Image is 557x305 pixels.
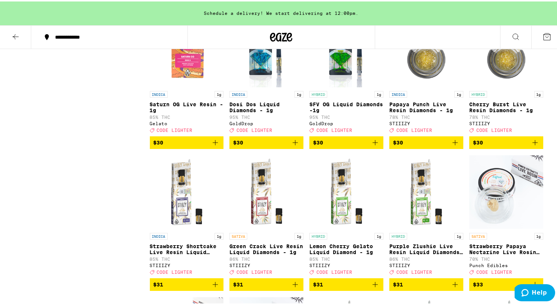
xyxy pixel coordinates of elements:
[469,12,543,86] img: STIIIZY - Cherry Burst Live Resin Diamonds - 1g
[309,262,383,266] div: STIIIZY
[469,262,543,266] div: Punch Edibles
[309,100,383,112] p: SFV OG Liquid Diamonds -1g
[469,255,543,260] p: 70% THC
[469,231,487,238] p: SATIVA
[389,242,463,254] p: Purple Zlushie Live Resin Liquid Diamonds - 1g
[389,113,463,118] p: 78% THC
[215,90,223,96] p: 1g
[534,231,543,238] p: 1g
[157,268,193,273] span: CODE LIGHTER
[150,242,224,254] p: Strawberry Shortcake Live Resin Liquid Diamonds - 1g
[309,12,383,135] a: Open page for SFV OG Liquid Diamonds -1g from GoldDrop
[389,90,407,96] p: INDICA
[229,12,303,135] a: Open page for Dosi Dos Liquid Diamonds - 1g from GoldDrop
[454,90,463,96] p: 1g
[150,120,224,124] div: Gelato
[229,262,303,266] div: STIIIZY
[469,12,543,135] a: Open page for Cherry Burst Live Resin Diamonds - 1g from STIIIZY
[389,255,463,260] p: 86% THC
[389,135,463,147] button: Add to bag
[150,231,168,238] p: INDICA
[389,12,463,86] img: STIIIZY - Papaya Punch Live Resin Diamonds - 1g
[469,120,543,124] div: STIIIZY
[396,126,432,131] span: CODE LIGHTER
[469,90,487,96] p: HYBRID
[469,153,543,277] a: Open page for Strawberry Papaya Nectarine Live Rosin Badder - 1g from Punch Edibles
[469,100,543,112] p: Cherry Burst Live Resin Diamonds - 1g
[389,120,463,124] div: STIIIZY
[469,242,543,254] p: Strawberry Papaya Nectarine Live Rosin Badder - 1g
[229,100,303,112] p: Dosi Dos Liquid Diamonds - 1g
[150,153,224,228] img: STIIIZY - Strawberry Shortcake Live Resin Liquid Diamonds - 1g
[469,113,543,118] p: 78% THC
[294,231,303,238] p: 1g
[515,283,555,301] iframe: Opens a widget where you can find more information
[229,153,303,228] img: STIIIZY - Green Crack Live Resin Liquid Diamonds - 1g
[309,277,383,289] button: Add to bag
[393,138,403,144] span: $30
[231,12,302,86] img: GoldDrop - Dosi Dos Liquid Diamonds - 1g
[229,120,303,124] div: GoldDrop
[229,242,303,254] p: Green Crack Live Resin Liquid Diamonds - 1g
[233,280,243,286] span: $31
[534,90,543,96] p: 1g
[396,268,432,273] span: CODE LIGHTER
[454,231,463,238] p: 1g
[469,153,543,228] img: Punch Edibles - Strawberry Papaya Nectarine Live Rosin Badder - 1g
[154,280,164,286] span: $31
[150,135,224,147] button: Add to bag
[150,262,224,266] div: STIIIZY
[309,231,327,238] p: HYBRID
[469,277,543,289] button: Add to bag
[309,242,383,254] p: Lemon Cherry Gelato Liquid Diamond - 1g
[309,153,383,228] img: STIIIZY - Lemon Cherry Gelato Liquid Diamond - 1g
[150,12,224,135] a: Open page for Saturn OG Live Resin - 1g from Gelato
[236,268,272,273] span: CODE LIGHTER
[215,231,223,238] p: 1g
[309,153,383,277] a: Open page for Lemon Cherry Gelato Liquid Diamond - 1g from STIIIZY
[229,255,303,260] p: 86% THC
[389,153,463,228] img: STIIIZY - Purple Zlushie Live Resin Liquid Diamonds - 1g
[389,277,463,289] button: Add to bag
[389,262,463,266] div: STIIIZY
[316,126,352,131] span: CODE LIGHTER
[393,280,403,286] span: $31
[309,120,383,124] div: GoldDrop
[154,138,164,144] span: $30
[150,113,224,118] p: 85% THC
[229,231,247,238] p: SATIVA
[150,100,224,112] p: Saturn OG Live Resin - 1g
[473,138,483,144] span: $30
[150,255,224,260] p: 85% THC
[311,12,381,86] img: GoldDrop - SFV OG Liquid Diamonds -1g
[294,90,303,96] p: 1g
[389,231,407,238] p: HYBRID
[389,12,463,135] a: Open page for Papaya Punch Live Resin Diamonds - 1g from STIIIZY
[157,126,193,131] span: CODE LIGHTER
[150,90,168,96] p: INDICA
[476,268,512,273] span: CODE LIGHTER
[150,12,224,86] img: Gelato - Saturn OG Live Resin - 1g
[389,153,463,277] a: Open page for Purple Zlushie Live Resin Liquid Diamonds - 1g from STIIIZY
[476,126,512,131] span: CODE LIGHTER
[469,135,543,147] button: Add to bag
[309,113,383,118] p: 95% THC
[313,280,323,286] span: $31
[150,277,224,289] button: Add to bag
[374,90,383,96] p: 1g
[229,135,303,147] button: Add to bag
[229,113,303,118] p: 95% THC
[150,153,224,277] a: Open page for Strawberry Shortcake Live Resin Liquid Diamonds - 1g from STIIIZY
[229,90,247,96] p: INDICA
[374,231,383,238] p: 1g
[313,138,323,144] span: $30
[309,255,383,260] p: 85% THC
[309,135,383,147] button: Add to bag
[309,90,327,96] p: HYBRID
[229,153,303,277] a: Open page for Green Crack Live Resin Liquid Diamonds - 1g from STIIIZY
[473,280,483,286] span: $33
[389,100,463,112] p: Papaya Punch Live Resin Diamonds - 1g
[229,277,303,289] button: Add to bag
[236,126,272,131] span: CODE LIGHTER
[316,268,352,273] span: CODE LIGHTER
